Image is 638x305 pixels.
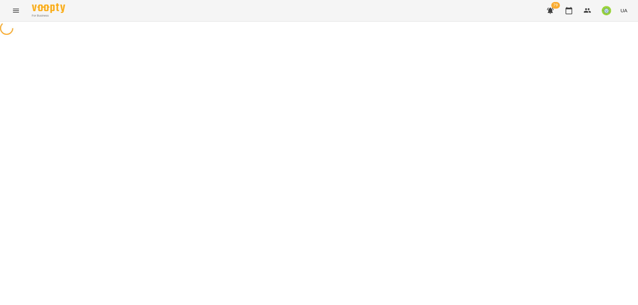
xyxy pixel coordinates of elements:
[32,3,65,13] img: Voopty Logo
[620,7,627,14] span: UA
[32,14,65,18] span: For Business
[602,6,611,15] img: 8ec40acc98eb0e9459e318a00da59de5.jpg
[8,3,24,19] button: Menu
[551,2,560,9] span: 79
[618,4,630,17] button: UA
